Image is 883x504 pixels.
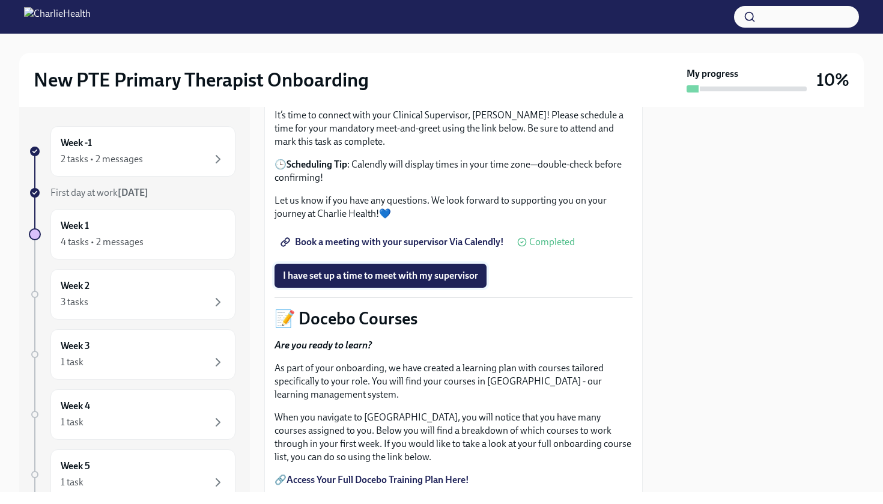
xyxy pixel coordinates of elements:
[283,236,504,248] span: Book a meeting with your supervisor Via Calendly!
[29,186,235,199] a: First day at work[DATE]
[275,109,633,148] p: It’s time to connect with your Clinical Supervisor, [PERSON_NAME]! Please schedule a time for you...
[29,126,235,177] a: Week -12 tasks • 2 messages
[61,136,92,150] h6: Week -1
[61,339,90,353] h6: Week 3
[29,329,235,380] a: Week 31 task
[61,153,143,166] div: 2 tasks • 2 messages
[61,279,90,293] h6: Week 2
[275,158,633,184] p: 🕒 : Calendly will display times in your time zone—double-check before confirming!
[61,219,89,232] h6: Week 1
[275,230,512,254] a: Book a meeting with your supervisor Via Calendly!
[24,7,91,26] img: CharlieHealth
[287,474,469,485] a: Access Your Full Docebo Training Plan Here!
[61,399,90,413] h6: Week 4
[29,449,235,500] a: Week 51 task
[61,296,88,309] div: 3 tasks
[687,67,738,80] strong: My progress
[61,460,90,473] h6: Week 5
[283,270,478,282] span: I have set up a time to meet with my supervisor
[275,264,487,288] button: I have set up a time to meet with my supervisor
[29,389,235,440] a: Week 41 task
[61,476,83,489] div: 1 task
[61,356,83,369] div: 1 task
[275,362,633,401] p: As part of your onboarding, we have created a learning plan with courses tailored specifically to...
[287,159,347,170] strong: Scheduling Tip
[29,209,235,260] a: Week 14 tasks • 2 messages
[29,269,235,320] a: Week 23 tasks
[529,237,575,247] span: Completed
[61,235,144,249] div: 4 tasks • 2 messages
[61,416,83,429] div: 1 task
[118,187,148,198] strong: [DATE]
[50,187,148,198] span: First day at work
[275,411,633,464] p: When you navigate to [GEOGRAPHIC_DATA], you will notice that you have many courses assigned to yo...
[275,194,633,220] p: Let us know if you have any questions. We look forward to supporting you on your journey at Charl...
[275,339,372,351] strong: Are you ready to learn?
[34,68,369,92] h2: New PTE Primary Therapist Onboarding
[275,473,633,487] p: 🔗
[275,308,633,329] p: 📝 Docebo Courses
[816,69,849,91] h3: 10%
